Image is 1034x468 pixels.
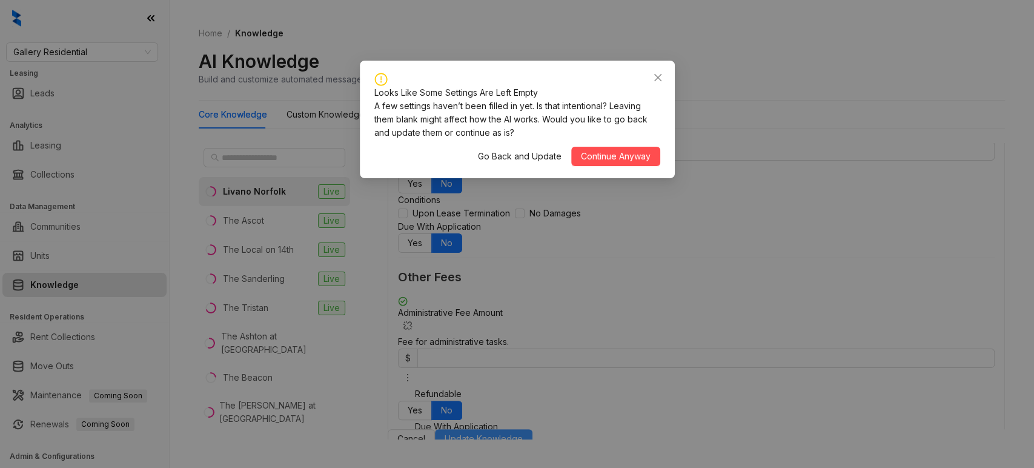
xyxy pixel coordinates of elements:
[581,150,651,163] span: Continue Anyway
[653,73,663,82] span: close
[374,86,660,99] div: Looks Like Some Settings Are Left Empty
[478,150,562,163] span: Go Back and Update
[374,99,660,139] div: A few settings haven’t been filled in yet. Is that intentional? Leaving them blank might affect h...
[648,68,668,87] button: Close
[571,147,660,166] button: Continue Anyway
[468,147,571,166] button: Go Back and Update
